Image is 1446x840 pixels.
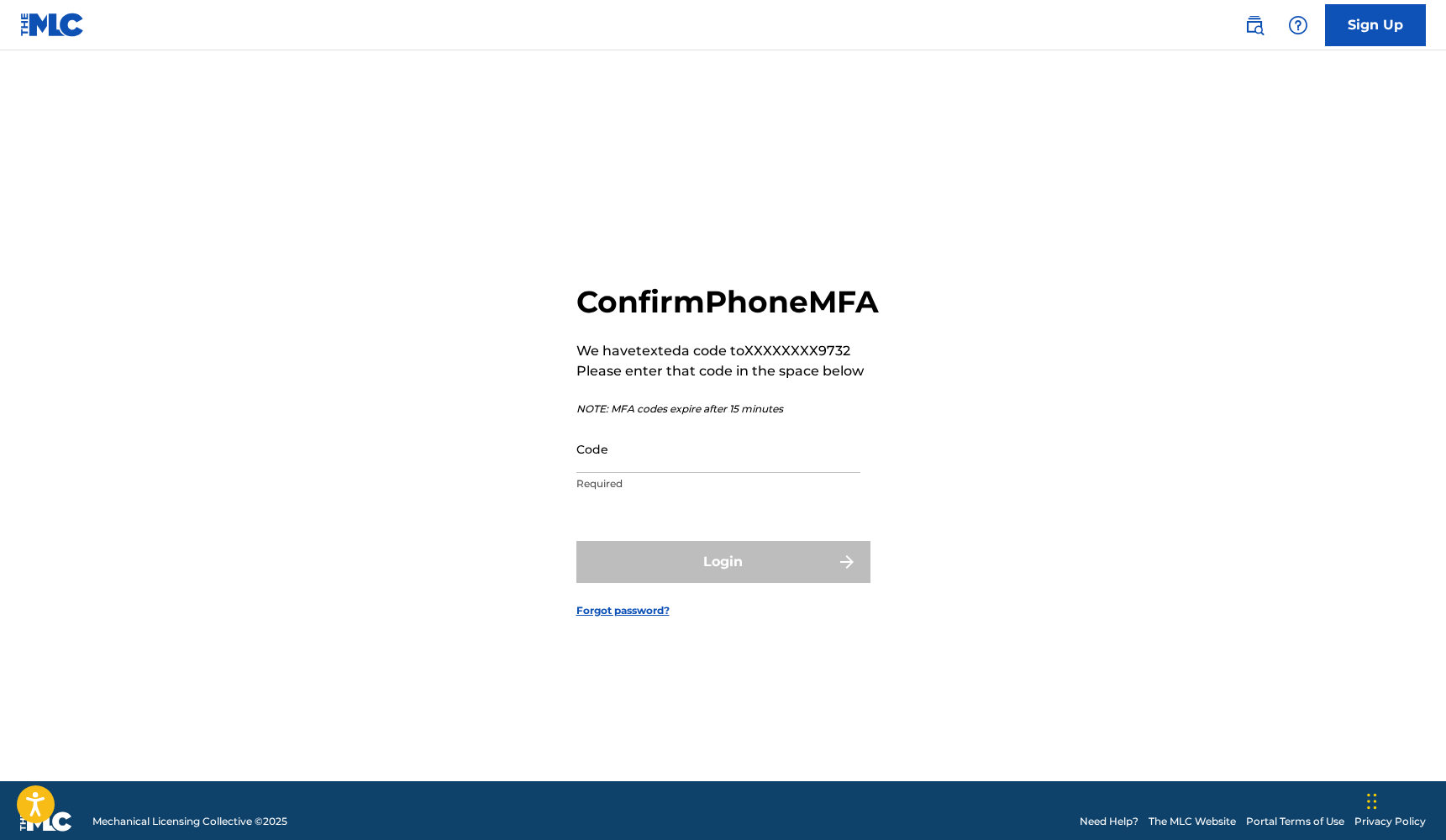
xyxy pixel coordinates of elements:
[1246,814,1344,829] a: Portal Terms of Use
[576,476,860,491] p: Required
[576,603,670,618] a: Forgot password?
[1288,15,1308,35] img: help
[1367,776,1377,827] div: Drag
[1149,814,1236,829] a: The MLC Website
[20,811,72,832] img: logo
[576,361,879,381] p: Please enter that code in the space below
[92,814,287,829] span: Mechanical Licensing Collective © 2025
[1354,814,1426,829] a: Privacy Policy
[20,13,85,37] img: MLC Logo
[576,283,879,321] h2: Confirm Phone MFA
[1238,8,1271,42] a: Public Search
[1244,15,1265,35] img: search
[1362,759,1446,840] iframe: Chat Widget
[1325,4,1426,46] a: Sign Up
[576,341,879,361] p: We have texted a code to XXXXXXXX9732
[1080,814,1138,829] a: Need Help?
[1281,8,1315,42] div: Help
[576,402,879,417] p: NOTE: MFA codes expire after 15 minutes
